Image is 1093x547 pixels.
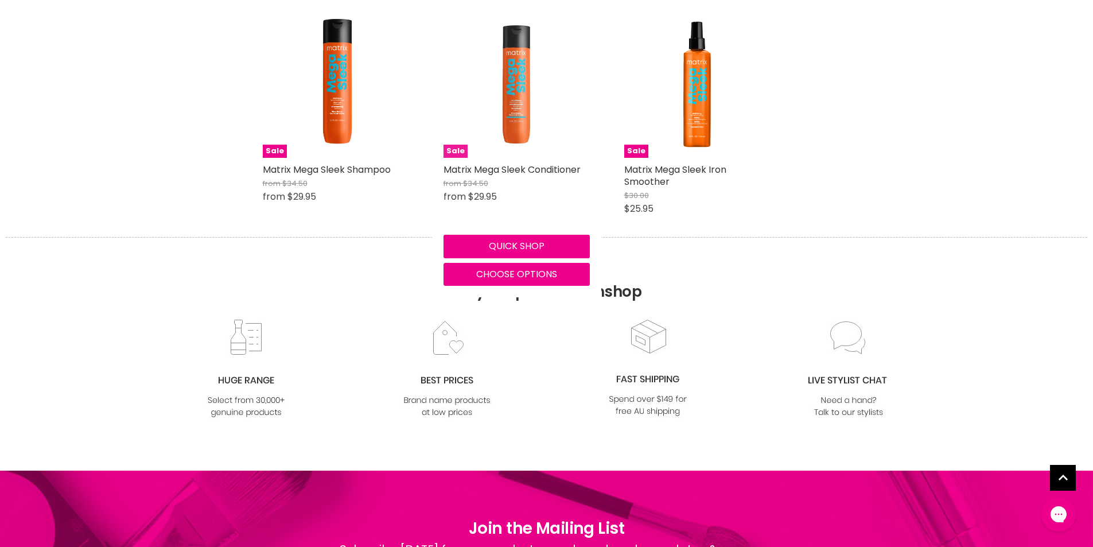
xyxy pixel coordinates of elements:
span: from [444,178,461,189]
span: $34.50 [463,178,488,189]
span: Back to top [1050,465,1076,495]
img: range2_8cf790d4-220e-469f-917d-a18fed3854b6.jpg [200,319,293,420]
img: prices.jpg [400,319,493,420]
img: chat_c0a1c8f7-3133-4fc6-855f-7264552747f6.jpg [802,319,895,420]
a: Back to top [1050,465,1076,491]
span: Sale [263,145,287,158]
span: Sale [444,145,468,158]
img: Matrix Mega Sleek Conditioner [444,11,590,158]
span: from [263,178,281,189]
span: $25.95 [624,202,654,215]
button: Choose options [444,263,590,286]
span: Choose options [476,267,557,281]
span: $30.00 [624,190,649,201]
a: Matrix Mega Sleek ShampooSale [263,11,409,158]
h1: Join the Mailing List [340,517,754,541]
img: Matrix Mega Sleek Iron Smoother [624,11,771,158]
a: Matrix Mega Sleek Conditioner [444,163,581,176]
span: from [263,190,285,203]
a: Matrix Mega Sleek Iron Smoother [624,163,726,188]
iframe: Gorgias live chat messenger [1036,493,1082,536]
span: $29.95 [468,190,497,203]
a: Matrix Mega Sleek ConditionerSale [444,11,590,158]
h2: Why shop with Salonshop [6,237,1087,318]
a: Matrix Mega Sleek Shampoo [263,163,391,176]
span: $29.95 [287,190,316,203]
span: from [444,190,466,203]
button: Quick shop [444,235,590,258]
a: Matrix Mega Sleek Iron SmootherSale [624,11,771,158]
img: fast.jpg [601,318,694,418]
span: $34.50 [282,178,308,189]
img: Matrix Mega Sleek Shampoo [263,11,409,158]
span: Sale [624,145,648,158]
